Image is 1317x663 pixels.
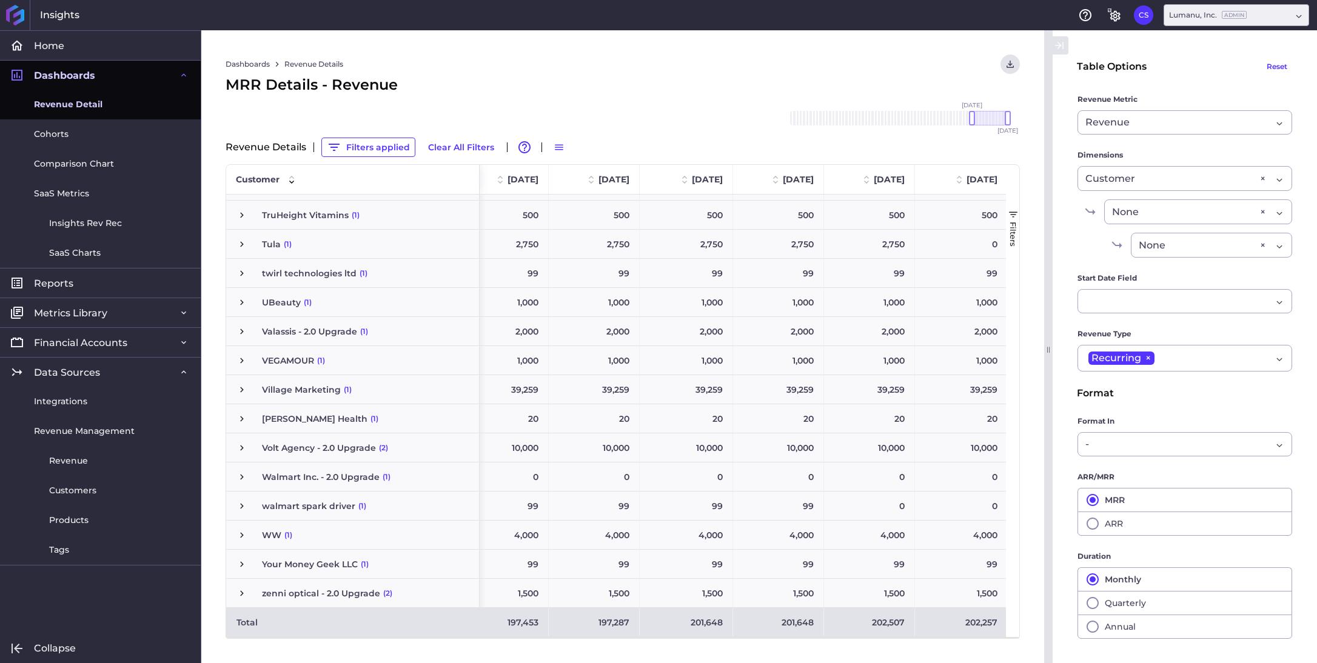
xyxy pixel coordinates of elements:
span: Start Date Field [1077,272,1137,284]
button: Help [1076,5,1095,25]
div: 99 [640,259,733,287]
div: 20 [640,404,733,433]
div: 1,000 [824,288,915,316]
div: 2,750 [640,230,733,258]
div: Press SPACE to select this row. [226,579,480,608]
div: 99 [640,491,733,520]
span: × [1141,351,1154,365]
div: 201,648 [733,608,824,636]
span: WW [262,521,281,549]
span: Insights Rev Rec [49,217,122,230]
div: MRR Details - Revenue [226,74,1020,96]
div: 10,000 [457,433,549,462]
div: 39,259 [640,375,733,404]
span: (1) [344,376,352,404]
span: Tags [49,544,69,556]
div: Press SPACE to select this row. [226,550,480,579]
button: User Menu [1134,5,1153,25]
span: Home [34,39,64,52]
div: 20 [457,404,549,433]
div: 2,000 [915,317,1008,345]
div: 0 [457,462,549,491]
button: Reset [1261,55,1293,79]
span: Data Sources [34,366,100,379]
span: Revenue [1085,115,1130,130]
span: Valassis - 2.0 Upgrade [262,318,357,345]
span: Walmart Inc. - 2.0 Upgrade [262,463,380,491]
span: Products [49,514,89,527]
div: 99 [824,550,915,578]
span: Comparison Chart [34,158,114,170]
span: UBeauty [262,288,301,316]
div: Press SPACE to select this row. [226,317,480,346]
div: Press SPACE to select this row. [226,404,480,433]
div: 1,000 [915,288,1008,316]
div: 39,259 [457,375,549,404]
div: Press SPACE to select this row. [226,375,480,404]
span: SaaS Charts [49,247,101,259]
div: 1,000 [549,288,640,316]
div: Revenue Details [226,138,1020,157]
div: 10,000 [549,433,640,462]
div: 0 [915,462,1008,491]
div: 1,000 [457,346,549,375]
span: ARR/MRR [1077,471,1114,483]
span: Recurring [1091,351,1141,365]
div: 500 [457,201,549,229]
div: 1,000 [457,288,549,316]
div: 201,648 [640,608,733,636]
span: Dashboards [34,69,95,82]
span: Filters [1008,222,1018,247]
div: 500 [733,201,824,229]
span: [PERSON_NAME] Health [262,405,367,433]
span: Revenue Detail [34,98,102,111]
div: 1,000 [733,346,824,375]
div: Press SPACE to select this row. [226,259,480,288]
div: 99 [549,550,640,578]
span: Village Marketing [262,376,341,404]
span: (1) [317,347,325,375]
a: Revenue Details [284,59,343,70]
div: 20 [824,404,915,433]
span: (1) [284,521,292,549]
button: General Settings [1105,5,1124,25]
div: Press SPACE to select this row. [226,288,480,317]
div: 2,750 [457,230,549,258]
button: Filters applied [321,138,415,157]
span: [DATE] [783,174,814,185]
div: Press SPACE to select this row. [226,230,480,259]
div: 39,259 [733,375,824,404]
div: 500 [824,201,915,229]
div: 1,500 [733,579,824,607]
span: VEGAMOUR [262,347,314,375]
div: 4,000 [549,521,640,549]
span: [DATE] [508,174,538,185]
div: 0 [733,462,824,491]
a: Dashboards [226,59,270,70]
div: Dropdown select [1164,4,1309,26]
div: 10,000 [915,433,1008,462]
div: × [1260,238,1265,253]
span: Duration [1077,550,1111,562]
span: TruHeight Vitamins [262,201,349,229]
div: 1,000 [640,346,733,375]
span: Integrations [34,395,87,408]
button: Annual [1077,615,1292,639]
div: 1,000 [549,346,640,375]
span: Revenue Type [1077,328,1131,340]
div: 2,750 [549,230,640,258]
div: 2,750 [733,230,824,258]
span: (1) [284,230,292,258]
span: (1) [383,463,390,491]
div: 2,750 [824,230,915,258]
div: 1,500 [549,579,640,607]
div: 2,000 [733,317,824,345]
button: Clear All Filters [423,138,500,157]
ins: Admin [1222,11,1247,19]
div: 39,259 [824,375,915,404]
div: Dropdown select [1077,432,1292,456]
button: User Menu [1000,55,1020,74]
div: 99 [457,491,549,520]
div: Dropdown select [1077,345,1292,371]
div: 99 [549,259,640,287]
